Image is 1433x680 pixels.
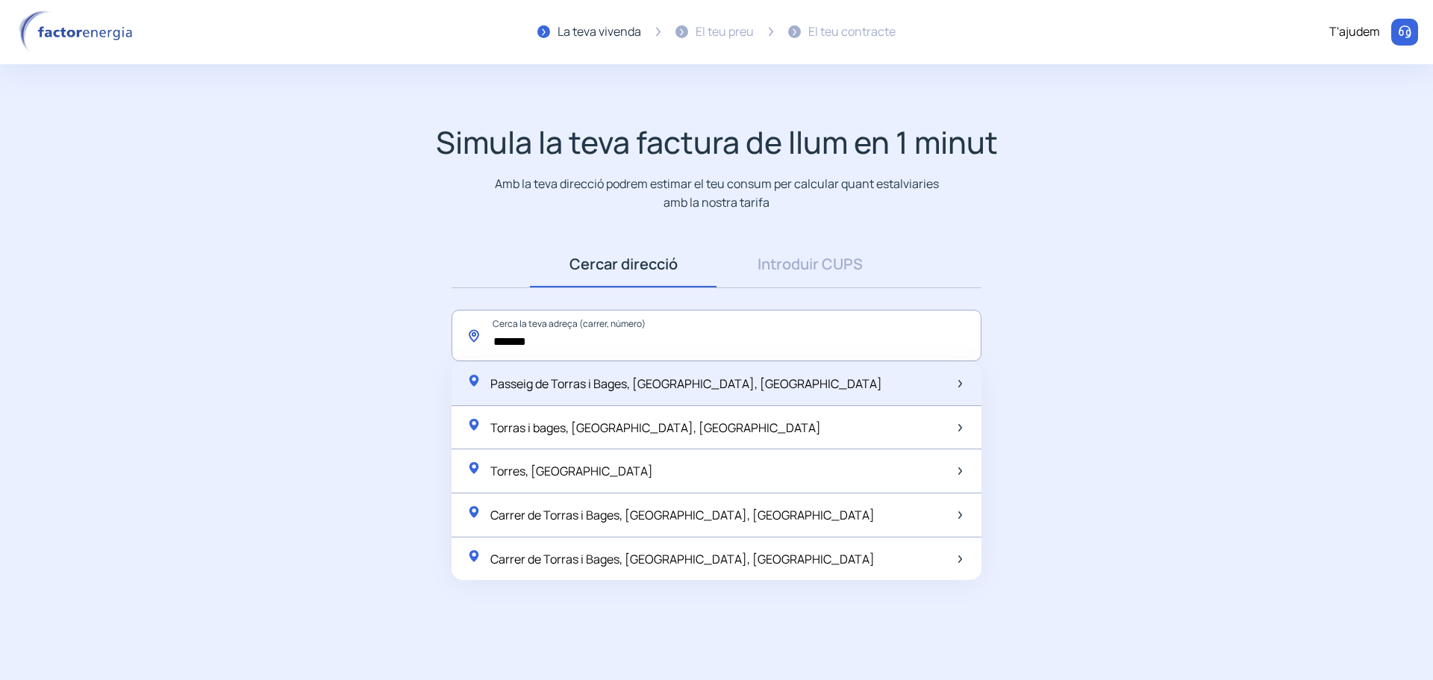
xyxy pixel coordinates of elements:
[958,424,962,431] img: arrow-next-item.svg
[490,463,653,479] span: Torres, [GEOGRAPHIC_DATA]
[530,241,716,287] a: Cercar direcció
[1397,25,1412,40] img: llamar
[490,551,875,567] span: Carrer de Torras i Bages, [GEOGRAPHIC_DATA], [GEOGRAPHIC_DATA]
[716,241,903,287] a: Introduir CUPS
[958,467,962,475] img: arrow-next-item.svg
[466,461,481,475] img: location-pin-green.svg
[958,555,962,563] img: arrow-next-item.svg
[466,549,481,564] img: location-pin-green.svg
[490,507,875,523] span: Carrer de Torras i Bages, [GEOGRAPHIC_DATA], [GEOGRAPHIC_DATA]
[808,22,896,42] div: El teu contracte
[492,175,942,211] p: Amb la teva direcció podrem estimar el teu consum per calcular quant estalviaries amb la nostra t...
[490,419,821,436] span: Torras i bages, [GEOGRAPHIC_DATA], [GEOGRAPHIC_DATA]
[466,373,481,388] img: location-pin-green.svg
[1329,22,1380,42] div: T'ajudem
[696,22,754,42] div: El teu preu
[958,511,962,519] img: arrow-next-item.svg
[490,375,882,392] span: Passeig de Torras i Bages, [GEOGRAPHIC_DATA], [GEOGRAPHIC_DATA]
[436,124,998,160] h1: Simula la teva factura de llum en 1 minut
[558,22,641,42] div: La teva vivenda
[958,380,962,387] img: arrow-next-item.svg
[15,10,142,54] img: logo factor
[466,417,481,432] img: location-pin-green.svg
[466,505,481,520] img: location-pin-green.svg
